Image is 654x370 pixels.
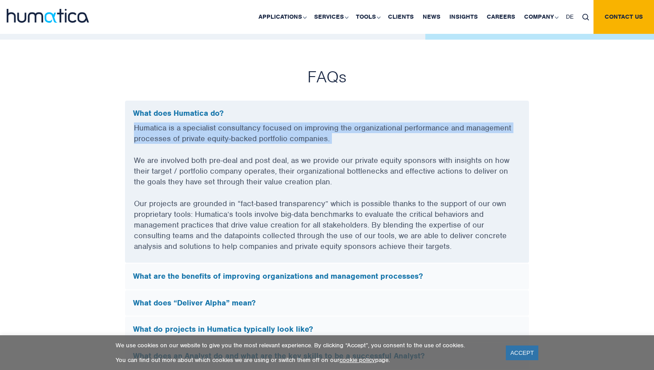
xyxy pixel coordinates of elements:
img: search_icon [582,14,589,20]
a: ACCEPT [506,346,538,360]
h5: What does Humatica do? [133,109,521,118]
img: logo [7,9,89,23]
p: We use cookies on our website to give you the most relevant experience. By clicking “Accept”, you... [116,342,495,349]
h3: FAQs [80,66,574,87]
h5: What do projects in Humatica typically look like? [133,325,521,334]
p: You can find out more about which cookies we are using or switch them off on our page. [116,356,495,364]
p: Humatica is a specialist consultancy focused on improving the organizational performance and mana... [134,122,520,155]
p: We are involved both pre-deal and post deal, as we provide our private equity sponsors with insig... [134,155,520,198]
h5: What does “Deliver Alpha” mean? [133,298,521,308]
h5: What are the benefits of improving organizations and management processes? [133,272,521,281]
p: Our projects are grounded in “fact-based transparency” which is possible thanks to the support of... [134,198,520,263]
a: cookie policy [339,356,375,364]
span: DE [566,13,573,20]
